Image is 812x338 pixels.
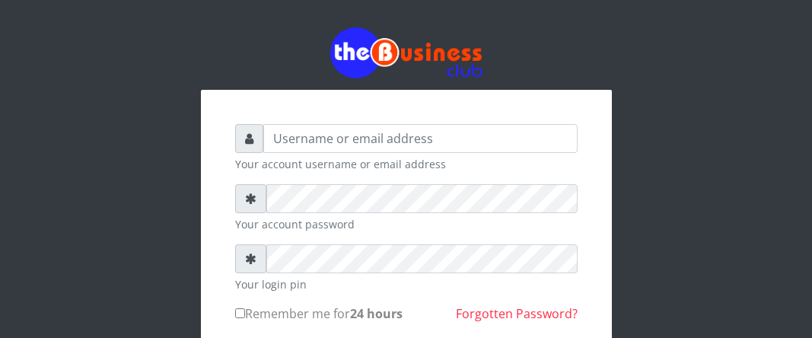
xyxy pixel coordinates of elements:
[235,216,578,232] small: Your account password
[235,305,403,323] label: Remember me for
[263,124,578,153] input: Username or email address
[235,308,245,318] input: Remember me for24 hours
[235,276,578,292] small: Your login pin
[456,305,578,322] a: Forgotten Password?
[235,156,578,172] small: Your account username or email address
[350,305,403,322] b: 24 hours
